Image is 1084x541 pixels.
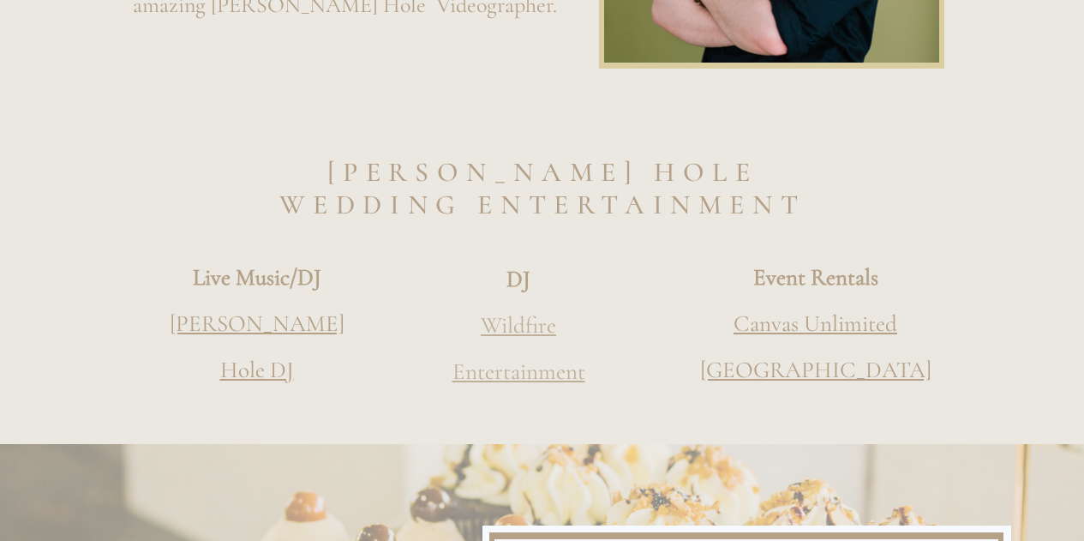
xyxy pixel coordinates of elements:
[753,263,878,292] b: Event Rentals
[193,263,321,292] b: Live Music/DJ
[734,310,897,338] a: Canvas Unlimited
[170,310,344,384] a: [PERSON_NAME] Hole DJ
[452,311,585,386] a: Wildfire Entertainment
[229,156,857,195] h2: [PERSON_NAME] Hole Wedding Entertainment
[700,356,931,384] a: [GEOGRAPHIC_DATA]
[506,265,530,293] b: DJ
